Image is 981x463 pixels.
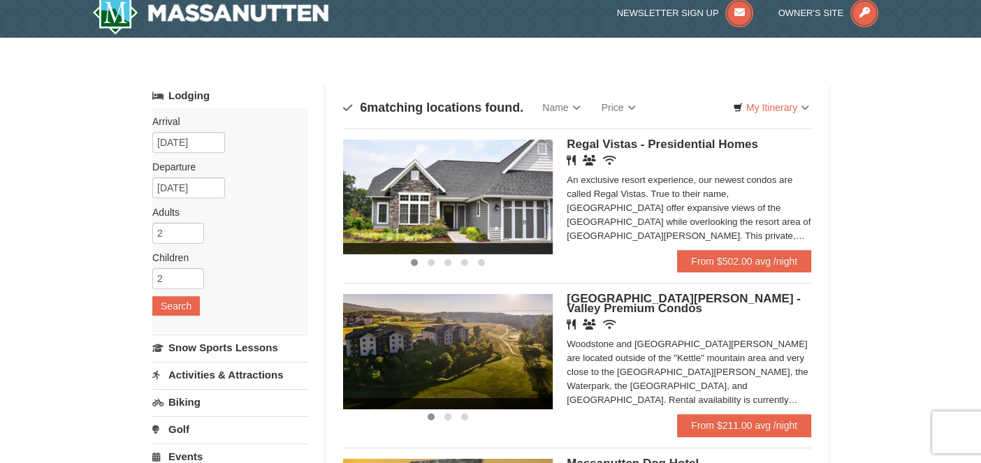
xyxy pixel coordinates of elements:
[567,138,758,151] span: Regal Vistas - Presidential Homes
[778,8,879,18] a: Owner's Site
[152,335,308,360] a: Snow Sports Lessons
[778,8,844,18] span: Owner's Site
[677,250,811,272] a: From $502.00 avg /night
[152,362,308,388] a: Activities & Attractions
[360,101,367,115] span: 6
[567,292,801,315] span: [GEOGRAPHIC_DATA][PERSON_NAME] - Valley Premium Condos
[583,155,596,166] i: Banquet Facilities
[583,319,596,330] i: Banquet Facilities
[617,8,719,18] span: Newsletter Sign Up
[152,296,200,316] button: Search
[567,337,811,407] div: Woodstone and [GEOGRAPHIC_DATA][PERSON_NAME] are located outside of the "Kettle" mountain area an...
[152,83,308,108] a: Lodging
[152,160,298,174] label: Departure
[152,115,298,128] label: Arrival
[591,94,646,122] a: Price
[532,94,590,122] a: Name
[152,416,308,442] a: Golf
[343,101,523,115] h4: matching locations found.
[617,8,754,18] a: Newsletter Sign Up
[677,414,811,436] a: From $211.00 avg /night
[567,155,576,166] i: Restaurant
[152,389,308,415] a: Biking
[567,319,576,330] i: Restaurant
[567,173,811,243] div: An exclusive resort experience, our newest condos are called Regal Vistas. True to their name, [G...
[152,205,298,219] label: Adults
[152,251,298,265] label: Children
[603,319,616,330] i: Wireless Internet (free)
[724,97,818,118] a: My Itinerary
[603,155,616,166] i: Wireless Internet (free)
